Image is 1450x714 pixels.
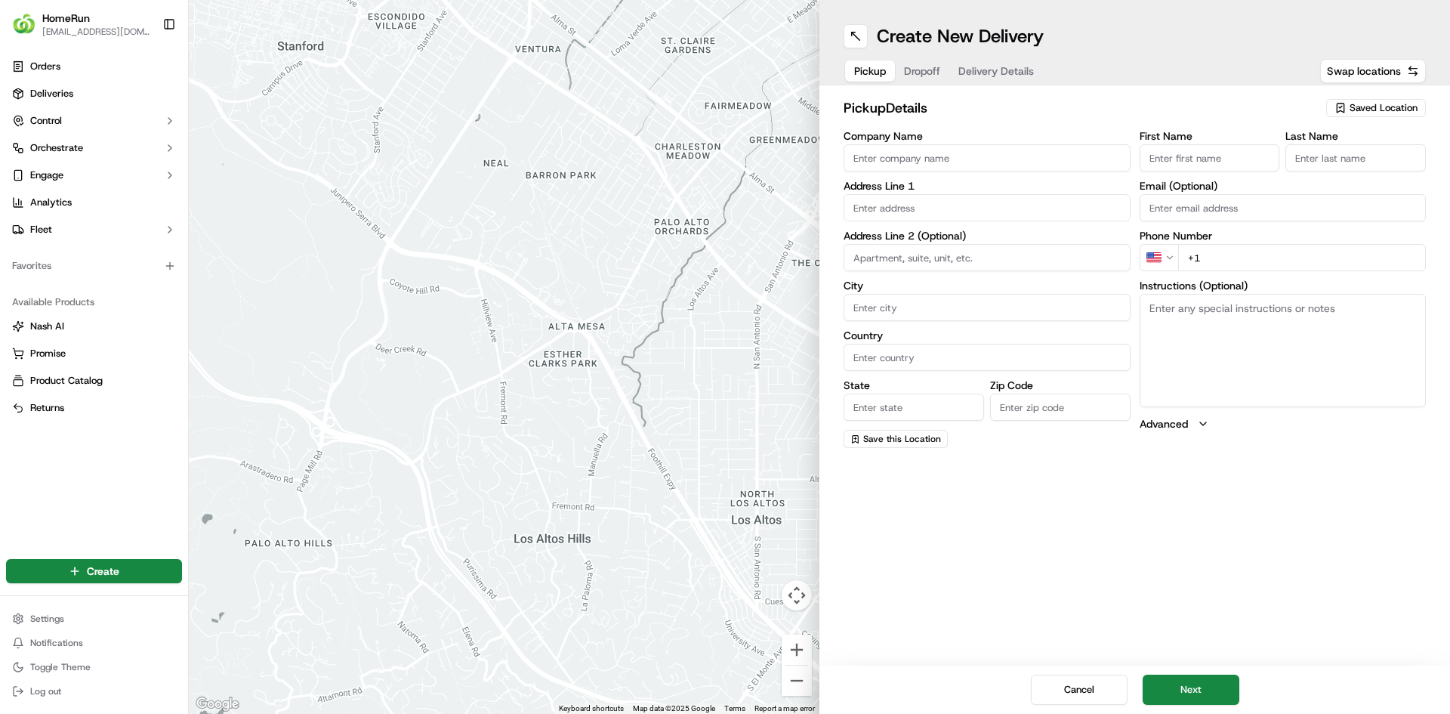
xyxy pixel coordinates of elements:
[1327,63,1401,79] span: Swap locations
[844,294,1131,321] input: Enter city
[844,244,1131,271] input: Apartment, suite, unit, etc.
[30,60,60,73] span: Orders
[854,63,886,79] span: Pickup
[6,681,182,702] button: Log out
[1140,144,1280,172] input: Enter first name
[30,320,64,333] span: Nash AI
[30,87,73,100] span: Deliveries
[1143,675,1239,705] button: Next
[877,24,1044,48] h1: Create New Delivery
[30,661,91,673] span: Toggle Theme
[42,11,90,26] button: HomeRun
[6,254,182,278] div: Favorites
[6,632,182,654] button: Notifications
[1140,280,1427,291] label: Instructions (Optional)
[6,109,182,133] button: Control
[782,666,812,696] button: Zoom out
[844,430,948,448] button: Save this Location
[633,704,715,712] span: Map data ©2025 Google
[844,394,984,421] input: Enter state
[30,347,66,360] span: Promise
[1350,101,1418,115] span: Saved Location
[30,685,61,697] span: Log out
[6,396,182,420] button: Returns
[754,704,815,712] a: Report a map error
[30,374,103,388] span: Product Catalog
[30,637,83,649] span: Notifications
[6,314,182,338] button: Nash AI
[30,613,64,625] span: Settings
[844,344,1131,371] input: Enter country
[6,342,182,366] button: Promise
[6,6,156,42] button: HomeRunHomeRun[EMAIL_ADDRESS][DOMAIN_NAME]
[87,564,119,579] span: Create
[6,369,182,393] button: Product Catalog
[863,433,941,445] span: Save this Location
[6,290,182,314] div: Available Products
[958,63,1034,79] span: Delivery Details
[844,181,1131,191] label: Address Line 1
[6,82,182,106] a: Deliveries
[782,635,812,665] button: Zoom in
[1140,194,1427,221] input: Enter email address
[30,196,72,209] span: Analytics
[6,190,182,215] a: Analytics
[1140,230,1427,241] label: Phone Number
[844,144,1131,172] input: Enter company name
[990,380,1131,391] label: Zip Code
[12,12,36,36] img: HomeRun
[193,694,242,714] img: Google
[12,401,176,415] a: Returns
[1140,416,1427,431] button: Advanced
[559,703,624,714] button: Keyboard shortcuts
[844,131,1131,141] label: Company Name
[1285,131,1426,141] label: Last Name
[1140,131,1280,141] label: First Name
[1326,97,1426,119] button: Saved Location
[30,141,83,155] span: Orchestrate
[12,374,176,388] a: Product Catalog
[844,330,1131,341] label: Country
[724,704,745,712] a: Terms (opens in new tab)
[6,136,182,160] button: Orchestrate
[42,26,150,38] button: [EMAIL_ADDRESS][DOMAIN_NAME]
[844,194,1131,221] input: Enter address
[6,163,182,187] button: Engage
[193,694,242,714] a: Open this area in Google Maps (opens a new window)
[1285,144,1426,172] input: Enter last name
[6,608,182,629] button: Settings
[1140,416,1188,431] label: Advanced
[844,230,1131,241] label: Address Line 2 (Optional)
[844,380,984,391] label: State
[30,401,64,415] span: Returns
[782,580,812,610] button: Map camera controls
[844,280,1131,291] label: City
[30,223,52,236] span: Fleet
[12,320,176,333] a: Nash AI
[6,657,182,678] button: Toggle Theme
[6,559,182,583] button: Create
[1178,244,1427,271] input: Enter phone number
[990,394,1131,421] input: Enter zip code
[904,63,940,79] span: Dropoff
[1031,675,1128,705] button: Cancel
[844,97,1317,119] h2: pickup Details
[30,168,63,182] span: Engage
[1320,59,1426,83] button: Swap locations
[6,218,182,242] button: Fleet
[1140,181,1427,191] label: Email (Optional)
[6,54,182,79] a: Orders
[30,114,62,128] span: Control
[12,347,176,360] a: Promise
